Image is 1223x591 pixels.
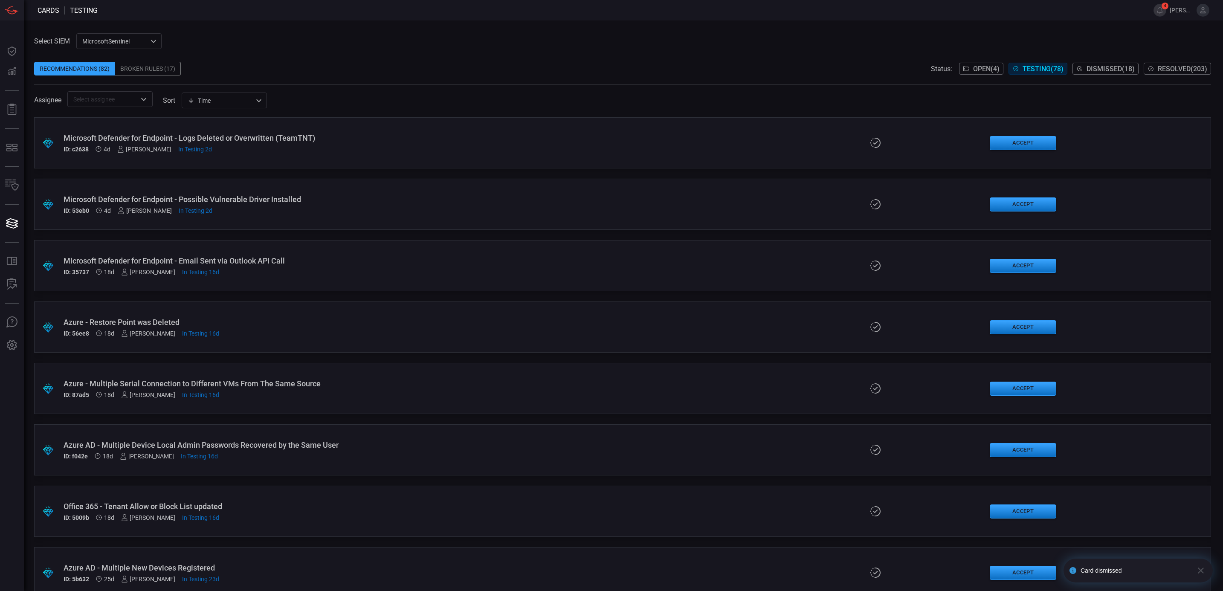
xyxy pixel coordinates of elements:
[990,197,1056,211] button: Accept
[118,207,172,214] div: [PERSON_NAME]
[103,453,113,460] span: Aug 03, 2025 8:49 AM
[64,256,536,265] div: Microsoft Defender for Endpoint - Email Sent via Outlook API Call
[2,175,22,196] button: Inventory
[990,443,1056,457] button: Accept
[64,514,89,521] h5: ID: 5009b
[182,330,219,337] span: Aug 05, 2025 3:00 PM
[70,94,136,104] input: Select assignee
[990,259,1056,273] button: Accept
[931,65,952,73] span: Status:
[64,502,536,511] div: Office 365 - Tenant Allow or Block List updated
[1023,65,1064,73] span: Testing ( 78 )
[1170,7,1193,14] span: [PERSON_NAME].[PERSON_NAME]
[64,133,536,142] div: Microsoft Defender for Endpoint - Logs Deleted or Overwritten (TeamTNT)
[2,335,22,356] button: Preferences
[34,62,115,75] div: Recommendations (82)
[121,269,175,275] div: [PERSON_NAME]
[973,65,1000,73] span: Open ( 4 )
[188,96,253,105] div: Time
[181,453,218,460] span: Aug 05, 2025 3:00 PM
[2,213,22,234] button: Cards
[2,274,22,295] button: ALERT ANALYSIS
[64,318,536,327] div: Azure - Restore Point was Deleted
[104,269,114,275] span: Aug 03, 2025 8:50 AM
[2,61,22,82] button: Detections
[1153,4,1166,17] button: 4
[990,382,1056,396] button: Accept
[2,312,22,333] button: Ask Us A Question
[64,576,89,582] h5: ID: 5b632
[121,576,175,582] div: [PERSON_NAME]
[120,453,174,460] div: [PERSON_NAME]
[70,6,98,14] span: testing
[2,41,22,61] button: Dashboard
[1081,567,1190,574] div: Card dismissed
[38,6,59,14] span: Cards
[64,379,536,388] div: Azure - Multiple Serial Connection to Different VMs From The Same Source
[990,136,1056,150] button: Accept
[990,566,1056,580] button: Accept
[121,391,175,398] div: [PERSON_NAME]
[182,514,219,521] span: Aug 05, 2025 3:00 PM
[1158,65,1207,73] span: Resolved ( 203 )
[990,320,1056,334] button: Accept
[104,391,114,398] span: Aug 03, 2025 8:50 AM
[64,195,536,204] div: Microsoft Defender for Endpoint - Possible Vulnerable Driver Installed
[1162,3,1168,9] span: 4
[182,576,219,582] span: Jul 29, 2025 3:00 PM
[1144,63,1211,75] button: Resolved(203)
[34,37,70,45] label: Select SIEM
[64,146,89,153] h5: ID: c2638
[182,391,219,398] span: Aug 05, 2025 3:00 PM
[1009,63,1067,75] button: Testing(78)
[2,99,22,120] button: Reports
[34,96,61,104] span: Assignee
[959,63,1003,75] button: Open(4)
[64,207,89,214] h5: ID: 53eb0
[104,207,111,214] span: Aug 17, 2025 8:13 AM
[2,137,22,158] button: MITRE - Detection Posture
[2,251,22,272] button: Rule Catalog
[64,563,536,572] div: Azure AD - Multiple New Devices Registered
[1072,63,1139,75] button: Dismissed(18)
[163,96,175,104] label: sort
[64,440,536,449] div: Azure AD - Multiple Device Local Admin Passwords Recovered by the Same User
[104,330,114,337] span: Aug 03, 2025 8:50 AM
[104,146,110,153] span: Aug 17, 2025 8:14 AM
[121,330,175,337] div: [PERSON_NAME]
[121,514,175,521] div: [PERSON_NAME]
[138,93,150,105] button: Open
[1087,65,1135,73] span: Dismissed ( 18 )
[990,504,1056,519] button: Accept
[182,269,219,275] span: Aug 05, 2025 3:00 PM
[117,146,171,153] div: [PERSON_NAME]
[64,269,89,275] h5: ID: 35737
[82,37,148,46] p: MicrosoftSentinel
[178,146,212,153] span: Aug 19, 2025 3:00 PM
[104,514,114,521] span: Aug 03, 2025 8:49 AM
[115,62,181,75] div: Broken Rules (17)
[104,576,114,582] span: Jul 27, 2025 9:12 AM
[64,330,89,337] h5: ID: 56ee8
[64,391,89,398] h5: ID: 87ad5
[64,453,88,460] h5: ID: f042e
[179,207,212,214] span: Aug 19, 2025 3:00 PM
